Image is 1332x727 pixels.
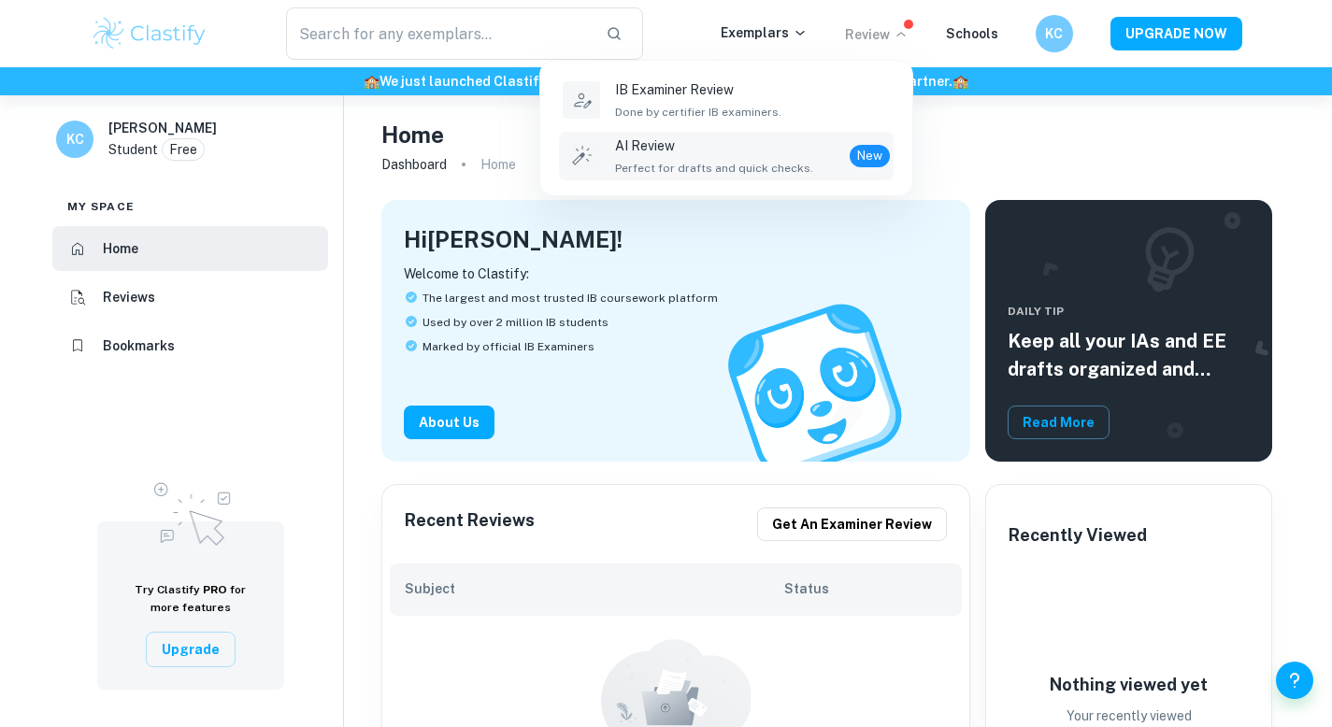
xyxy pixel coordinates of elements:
a: AI ReviewPerfect for drafts and quick checks.New [559,132,894,180]
p: AI Review [615,135,813,156]
a: IB Examiner ReviewDone by certifier IB examiners. [559,76,894,124]
span: New [850,147,890,165]
span: Perfect for drafts and quick checks. [615,160,813,177]
span: Done by certifier IB examiners. [615,104,781,121]
p: IB Examiner Review [615,79,781,100]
